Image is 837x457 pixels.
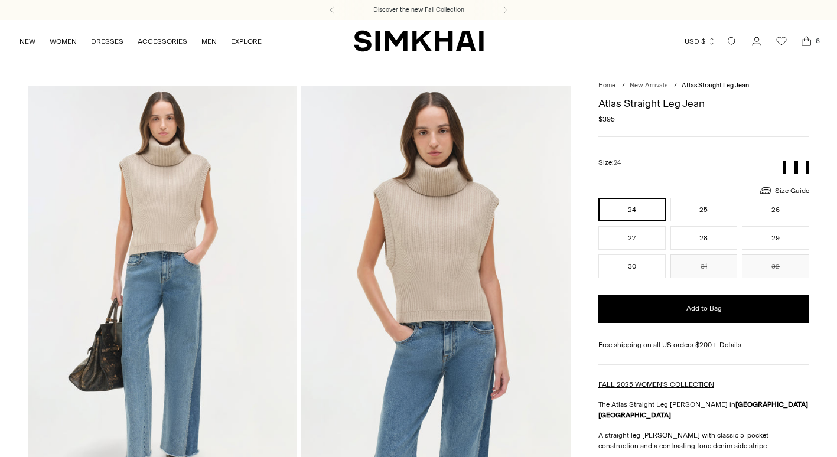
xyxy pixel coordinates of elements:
button: 26 [742,198,809,221]
div: Free shipping on all US orders $200+ [598,340,810,350]
a: Details [719,340,741,350]
button: 31 [670,254,738,278]
a: EXPLORE [231,28,262,54]
a: Size Guide [758,183,809,198]
a: New Arrivals [630,81,667,89]
button: 25 [670,198,738,221]
nav: breadcrumbs [598,81,810,91]
a: Open search modal [720,30,744,53]
a: WOMEN [50,28,77,54]
div: / [622,81,625,91]
a: Wishlist [770,30,793,53]
h1: Atlas Straight Leg Jean [598,98,810,109]
label: Size: [598,157,621,168]
a: ACCESSORIES [138,28,187,54]
p: The Atlas Straight Leg [PERSON_NAME] in [598,399,810,420]
button: 32 [742,254,809,278]
span: $395 [598,114,615,125]
button: 29 [742,226,809,250]
button: Add to Bag [598,295,810,323]
span: Atlas Straight Leg Jean [682,81,749,89]
a: DRESSES [91,28,123,54]
button: USD $ [685,28,716,54]
button: 30 [598,254,666,278]
a: FALL 2025 WOMEN'S COLLECTION [598,380,714,389]
span: 24 [614,159,621,167]
a: Open cart modal [794,30,818,53]
a: SIMKHAI [354,30,484,53]
div: / [674,81,677,91]
a: MEN [201,28,217,54]
a: NEW [19,28,35,54]
button: 24 [598,198,666,221]
a: Discover the new Fall Collection [373,5,464,15]
span: 6 [812,35,823,46]
button: 27 [598,226,666,250]
a: Home [598,81,615,89]
span: Add to Bag [686,303,722,314]
p: A straight leg [PERSON_NAME] with classic 5-pocket construction and a contrasting tone denim side... [598,430,810,451]
a: Go to the account page [745,30,768,53]
button: 28 [670,226,738,250]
